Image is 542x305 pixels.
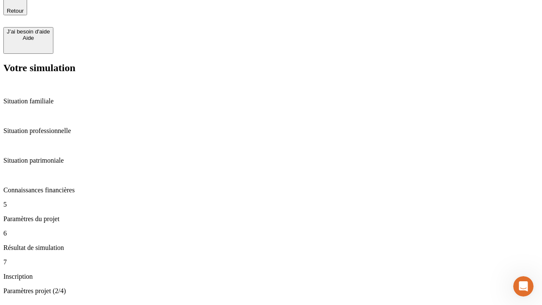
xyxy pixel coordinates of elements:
[513,276,534,297] iframe: Intercom live chat
[3,97,539,105] p: Situation familiale
[3,62,539,74] h2: Votre simulation
[7,35,50,41] div: Aide
[3,287,539,295] p: Paramètres projet (2/4)
[3,27,53,54] button: J’ai besoin d'aideAide
[7,8,24,14] span: Retour
[7,28,50,35] div: J’ai besoin d'aide
[3,186,539,194] p: Connaissances financières
[3,215,539,223] p: Paramètres du projet
[3,230,539,237] p: 6
[3,201,539,208] p: 5
[3,157,539,164] p: Situation patrimoniale
[3,258,539,266] p: 7
[3,127,539,135] p: Situation professionnelle
[3,273,539,280] p: Inscription
[3,244,539,252] p: Résultat de simulation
